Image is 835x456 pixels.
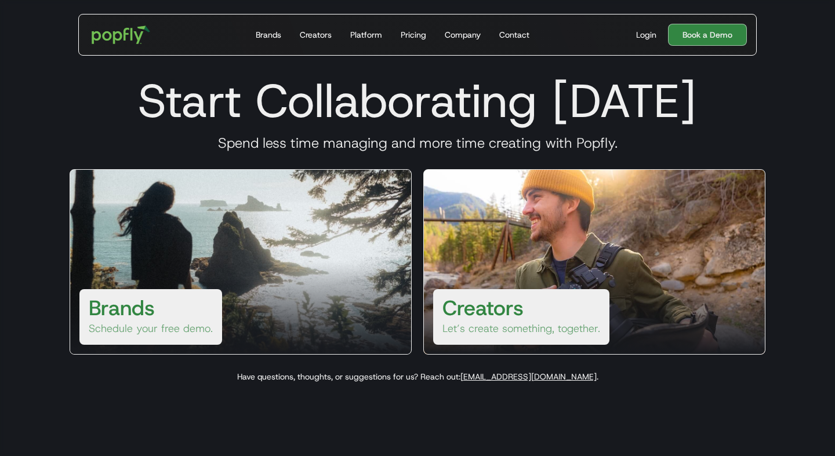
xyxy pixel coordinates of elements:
[346,14,387,55] a: Platform
[442,322,600,335] p: Let’s create something, together.
[668,24,747,46] a: Book a Demo
[396,14,431,55] a: Pricing
[636,29,656,41] div: Login
[89,294,155,322] h3: Brands
[295,14,336,55] a: Creators
[460,371,597,382] a: [EMAIL_ADDRESS][DOMAIN_NAME]
[442,294,524,322] h3: Creators
[423,169,765,355] a: CreatorsLet’s create something, together.
[89,322,213,335] p: Schedule your free demo.
[300,29,332,41] div: Creators
[350,29,382,41] div: Platform
[256,29,281,41] div: Brands
[499,29,529,41] div: Contact
[445,29,481,41] div: Company
[56,134,779,152] h3: Spend less time managing and more time creating with Popfly.
[56,73,779,129] h1: Start Collaborating [DATE]
[83,17,158,52] a: home
[440,14,485,55] a: Company
[251,14,286,55] a: Brands
[56,371,779,382] p: Have questions, thoughts, or suggestions for us? Reach out: .
[401,29,426,41] div: Pricing
[631,29,661,41] a: Login
[495,14,534,55] a: Contact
